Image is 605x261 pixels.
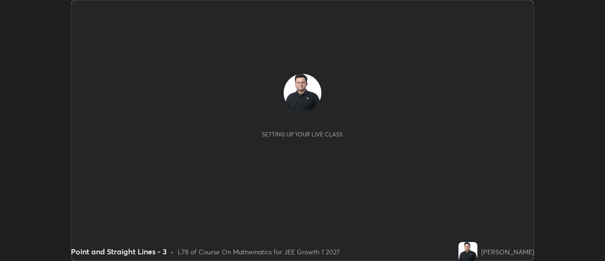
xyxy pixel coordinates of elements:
[171,247,174,257] div: •
[262,131,343,138] div: Setting up your live class
[71,246,167,257] div: Point and Straight Lines - 3
[178,247,340,257] div: L78 of Course On Mathematics for JEE Growth 1 2027
[458,242,477,261] img: b4f817cce9984ba09e1777588c900f31.jpg
[481,247,534,257] div: [PERSON_NAME]
[284,74,321,112] img: b4f817cce9984ba09e1777588c900f31.jpg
